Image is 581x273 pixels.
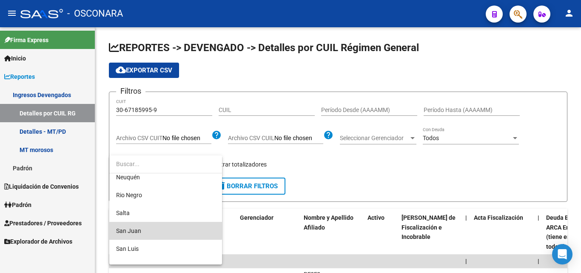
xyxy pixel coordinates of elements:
[116,192,142,198] span: Rio Negro
[116,245,139,252] span: San Luis
[552,244,572,264] div: Open Intercom Messenger
[116,263,145,270] span: Santa Cruz
[116,227,141,234] span: San Juan
[116,174,140,181] span: Neuquén
[116,210,130,216] span: Salta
